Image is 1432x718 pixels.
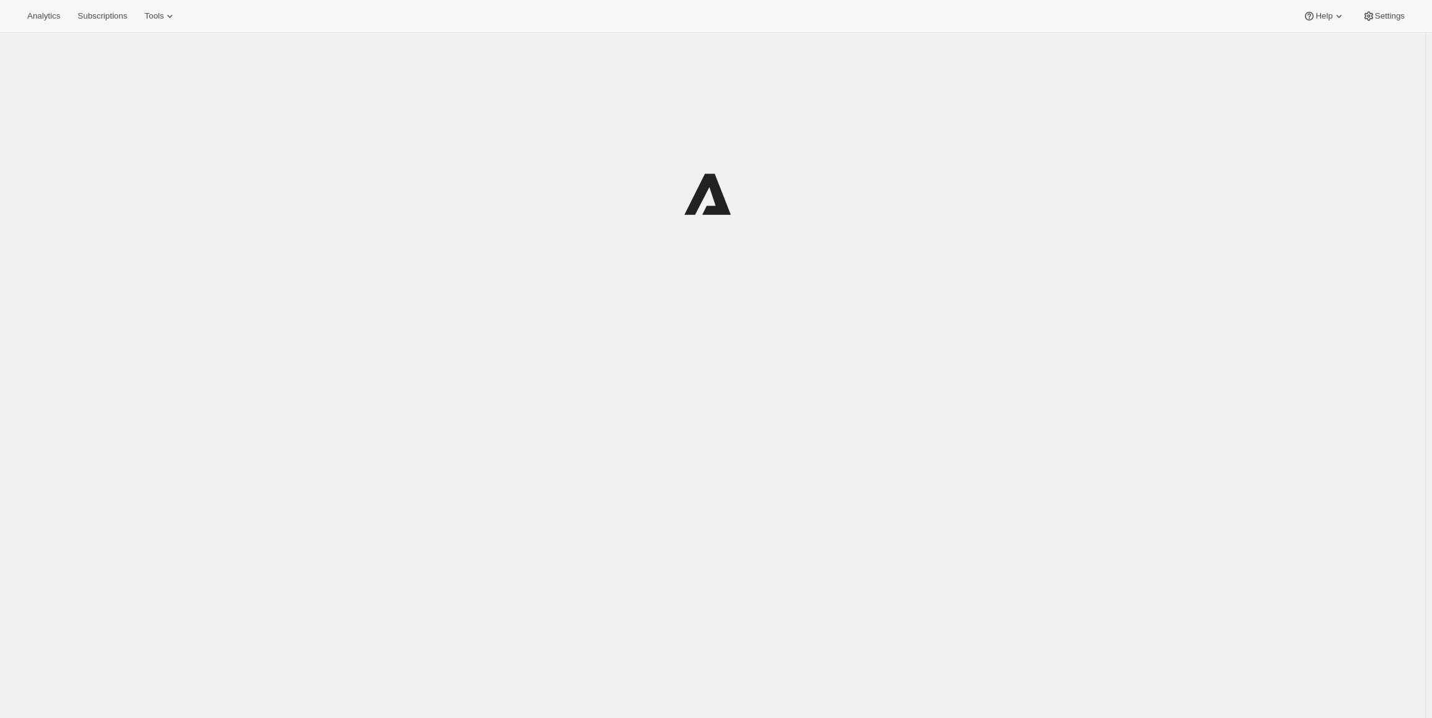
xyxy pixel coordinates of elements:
[137,7,183,25] button: Tools
[1355,7,1412,25] button: Settings
[144,11,164,21] span: Tools
[20,7,68,25] button: Analytics
[70,7,135,25] button: Subscriptions
[27,11,60,21] span: Analytics
[1315,11,1332,21] span: Help
[1296,7,1352,25] button: Help
[1375,11,1405,21] span: Settings
[77,11,127,21] span: Subscriptions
